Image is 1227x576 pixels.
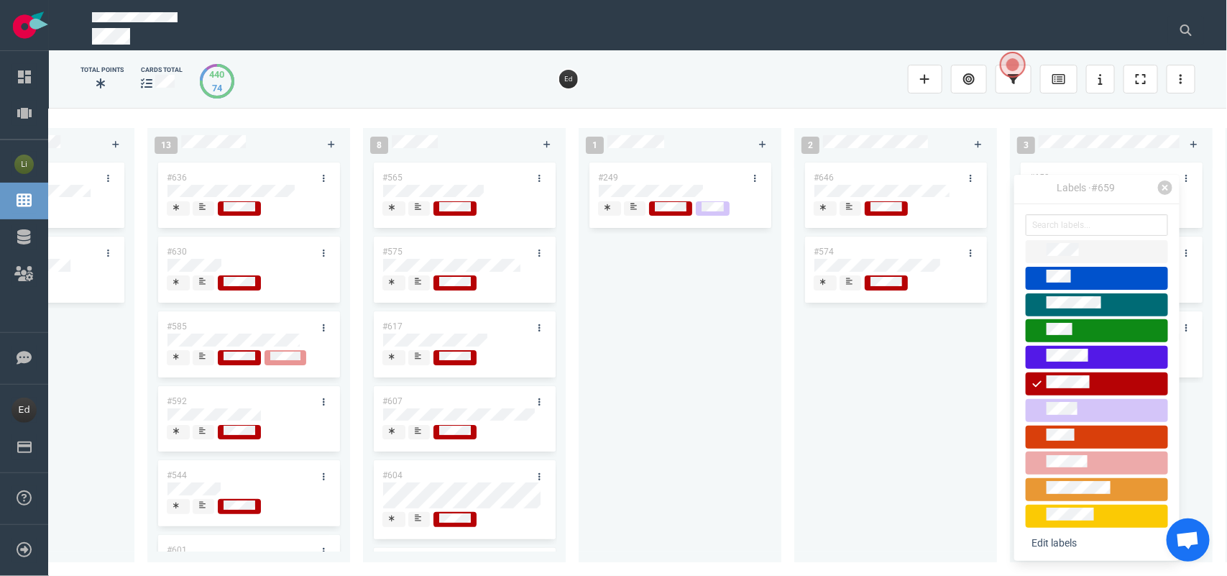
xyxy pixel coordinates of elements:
[167,396,187,406] a: #592
[167,470,187,480] a: #544
[167,247,187,257] a: #630
[141,65,183,75] div: cards total
[1167,518,1210,562] div: Aprire la chat
[598,173,618,183] a: #249
[1017,137,1035,154] span: 3
[210,68,225,81] div: 440
[370,137,388,154] span: 8
[586,137,604,154] span: 1
[167,321,187,332] a: #585
[81,65,124,75] div: Total Points
[382,396,403,406] a: #607
[167,173,187,183] a: #636
[167,545,187,555] a: #601
[155,137,178,154] span: 13
[382,173,403,183] a: #565
[210,81,225,95] div: 74
[382,321,403,332] a: #617
[559,70,578,88] img: 26
[1026,214,1168,236] input: Search labels...
[382,470,403,480] a: #604
[1029,173,1049,183] a: #659
[814,247,834,257] a: #574
[1014,531,1180,555] a: Edit labels
[1014,180,1158,198] div: Labels · #659
[801,137,819,154] span: 2
[1000,52,1026,78] button: Open the dialog
[814,173,834,183] a: #646
[382,247,403,257] a: #575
